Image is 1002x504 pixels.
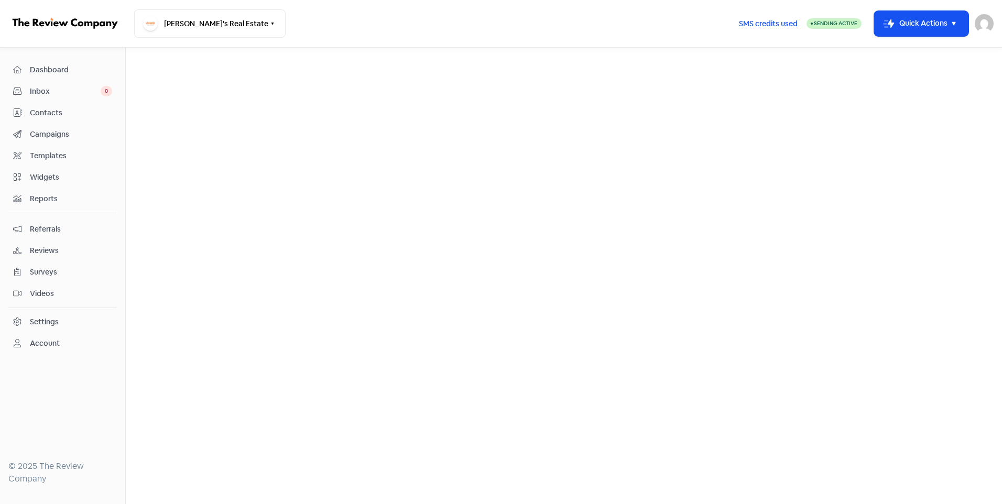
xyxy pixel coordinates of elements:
[814,20,857,27] span: Sending Active
[8,262,117,282] a: Surveys
[30,288,112,299] span: Videos
[8,125,117,144] a: Campaigns
[8,284,117,303] a: Videos
[8,460,117,485] div: © 2025 The Review Company
[101,86,112,96] span: 0
[874,11,968,36] button: Quick Actions
[30,129,112,140] span: Campaigns
[8,103,117,123] a: Contacts
[30,150,112,161] span: Templates
[30,64,112,75] span: Dashboard
[8,220,117,239] a: Referrals
[30,107,112,118] span: Contacts
[8,146,117,166] a: Templates
[807,17,862,30] a: Sending Active
[8,60,117,80] a: Dashboard
[730,17,807,28] a: SMS credits used
[30,267,112,278] span: Surveys
[30,338,60,349] div: Account
[8,334,117,353] a: Account
[8,82,117,101] a: Inbox 0
[30,172,112,183] span: Widgets
[30,316,59,327] div: Settings
[30,245,112,256] span: Reviews
[8,312,117,332] a: Settings
[8,189,117,209] a: Reports
[30,86,101,97] span: Inbox
[739,18,798,29] span: SMS credits used
[134,9,286,38] button: [PERSON_NAME]'s Real Estate
[8,168,117,187] a: Widgets
[30,193,112,204] span: Reports
[8,241,117,260] a: Reviews
[975,14,994,33] img: User
[30,224,112,235] span: Referrals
